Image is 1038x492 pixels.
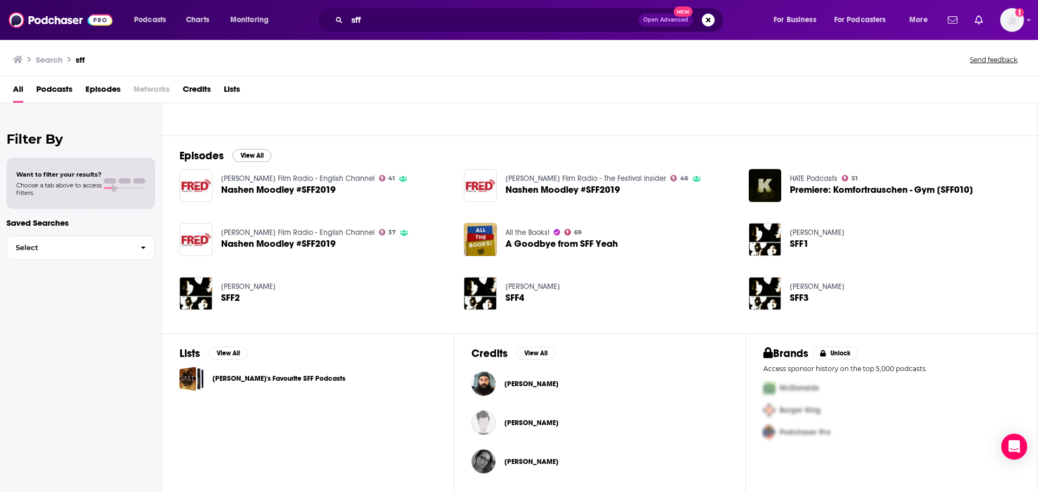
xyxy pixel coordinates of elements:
a: Lists [224,80,240,103]
button: Open AdvancedNew [638,14,693,26]
a: SFF4 [505,293,524,302]
a: Nashen Moodley #SFF2019 [464,169,497,202]
span: SFF3 [790,293,809,302]
span: Podchaser Pro [780,428,830,437]
a: Nashen Moodley #SFF2019 [179,223,212,256]
button: Doug FinkDoug Fink [471,367,728,401]
button: View All [516,347,555,360]
a: 46 [670,175,688,181]
span: 37 [388,230,396,235]
a: SFF1 [749,223,782,256]
button: Show profile menu [1000,8,1024,32]
a: 51 [842,175,857,181]
a: Charts [179,11,216,29]
span: Networks [134,80,170,103]
a: Bryan Stewart [505,282,560,291]
a: 69 [564,229,582,235]
span: Charts [186,12,209,28]
span: [PERSON_NAME] [504,419,558,427]
div: Open Intercom Messenger [1001,434,1027,460]
a: Bryan Stewart [790,228,844,237]
img: Michelle Kan [471,410,496,435]
a: CreditsView All [471,347,555,360]
span: McDonalds [780,383,819,393]
a: EpisodesView All [179,149,271,163]
a: Show notifications dropdown [943,11,962,29]
img: SFF2 [179,277,212,310]
button: Unlock [813,347,859,360]
span: Choose a tab above to access filters. [16,181,102,197]
img: Second Pro Logo [759,399,780,421]
div: Search podcasts, credits, & more... [328,8,734,32]
button: Send feedback [967,55,1021,64]
h3: Search [36,55,63,65]
a: Episodes [85,80,121,103]
span: For Business [774,12,816,28]
button: Anike KirstenAnike Kirsten [471,444,728,479]
img: Nashen Moodley #SFF2019 [179,169,212,202]
a: Vimoh's Favourite SFF Podcasts [179,367,204,391]
a: FRED Film Radio - English Channel [221,228,375,237]
img: A Goodbye from SFF Yeah [464,223,497,256]
button: Select [6,235,155,260]
span: [PERSON_NAME] [504,457,558,466]
a: Anike Kirsten [504,457,558,466]
span: 46 [680,176,688,181]
span: Burger King [780,406,821,415]
a: A Goodbye from SFF Yeah [505,239,618,248]
h2: Filter By [6,131,155,147]
img: Doug Fink [471,372,496,396]
a: Premiere: Komfortrauschen - Gym [SFF010] [790,185,973,194]
span: 69 [574,230,582,235]
h3: sff [76,55,85,65]
img: Anike Kirsten [471,449,496,474]
span: More [909,12,928,28]
img: Premiere: Komfortrauschen - Gym [SFF010] [749,169,782,202]
span: Select [7,244,132,251]
span: [PERSON_NAME] [504,380,558,388]
span: Want to filter your results? [16,171,102,178]
a: SFF1 [790,239,809,248]
a: Doug Fink [504,380,558,388]
img: SFF4 [464,277,497,310]
img: User Profile [1000,8,1024,32]
button: open menu [902,11,941,29]
button: open menu [127,11,180,29]
a: SFF2 [221,293,240,302]
span: Monitoring [230,12,269,28]
a: 41 [379,175,395,181]
a: [PERSON_NAME]'s Favourite SFF Podcasts [212,373,345,385]
svg: Add a profile image [1015,8,1024,17]
button: Michelle KanMichelle Kan [471,406,728,440]
a: All [13,80,23,103]
a: Credits [183,80,211,103]
a: Bryan Stewart [790,282,844,291]
p: Access sponsor history on the top 5,000 podcasts. [763,365,1020,373]
a: 37 [379,229,396,235]
span: Open Advanced [643,17,688,23]
a: Podcasts [36,80,72,103]
a: All the Books! [505,228,549,237]
a: Nashen Moodley #SFF2019 [221,185,336,194]
a: ListsView All [179,347,248,360]
a: Podchaser - Follow, Share and Rate Podcasts [9,10,112,30]
a: Nashen Moodley #SFF2019 [505,185,620,194]
a: FRED Film Radio - English Channel [221,174,375,183]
